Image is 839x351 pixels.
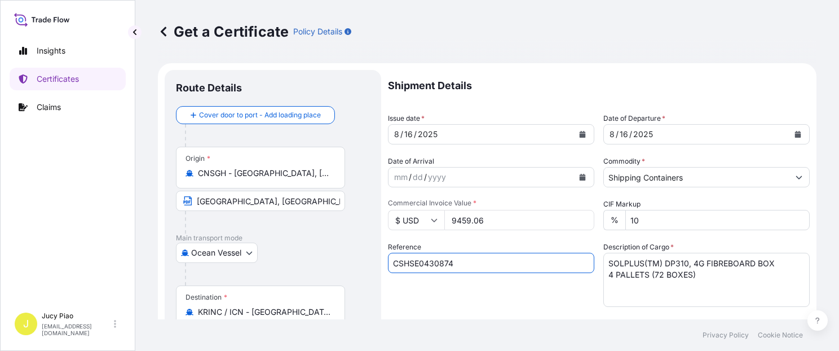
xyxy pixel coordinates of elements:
[10,68,126,90] a: Certificates
[199,109,321,121] span: Cover door to port - Add loading place
[603,113,665,124] span: Date of Departure
[198,306,331,318] input: Destination
[412,170,424,184] div: day,
[414,128,417,141] div: /
[176,106,335,124] button: Cover door to port - Add loading place
[176,81,242,95] p: Route Details
[616,128,619,141] div: /
[388,199,594,208] span: Commercial Invoice Value
[603,242,674,253] label: Description of Cargo
[393,128,400,141] div: month,
[758,331,803,340] a: Cookie Notice
[388,113,425,124] span: Issue date
[632,128,654,141] div: year,
[37,73,79,85] p: Certificates
[603,156,645,167] label: Commodity
[789,167,809,187] button: Show suggestions
[789,125,807,143] button: Calendar
[388,242,421,253] label: Reference
[619,128,629,141] div: day,
[427,170,447,184] div: year,
[703,331,749,340] a: Privacy Policy
[388,156,434,167] span: Date of Arrival
[10,96,126,119] a: Claims
[393,170,409,184] div: month,
[424,170,427,184] div: /
[573,168,591,186] button: Calendar
[176,234,370,243] p: Main transport mode
[37,102,61,113] p: Claims
[403,128,414,141] div: day,
[417,128,439,141] div: year,
[186,293,227,302] div: Destination
[388,70,810,102] p: Shipment Details
[176,243,258,263] button: Select transport
[400,128,403,141] div: /
[603,199,641,210] label: CIF Markup
[186,154,210,163] div: Origin
[191,247,241,258] span: Ocean Vessel
[603,318,661,330] label: Marks & Numbers
[37,45,65,56] p: Insights
[293,26,342,37] p: Policy Details
[409,170,412,184] div: /
[625,210,810,230] input: Enter percentage between 0 and 24%
[42,311,112,321] p: Jucy Piao
[158,23,289,41] p: Get a Certificate
[388,253,594,273] input: Enter booking reference
[388,318,429,330] label: Vessel Name
[629,128,632,141] div: /
[603,210,625,230] div: %
[604,167,789,187] input: Type to search commodity
[603,253,810,307] textarea: SOLPLUS(TM) DP310, 4G FIBREBOARD BOX 4 PALLETS (72 BOXES)
[573,125,591,143] button: Calendar
[444,210,594,230] input: Enter amount
[608,128,616,141] div: month,
[176,191,345,211] input: Text to appear on certificate
[42,323,112,336] p: [EMAIL_ADDRESS][DOMAIN_NAME]
[23,318,29,330] span: J
[198,168,331,179] input: Origin
[10,40,126,62] a: Insights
